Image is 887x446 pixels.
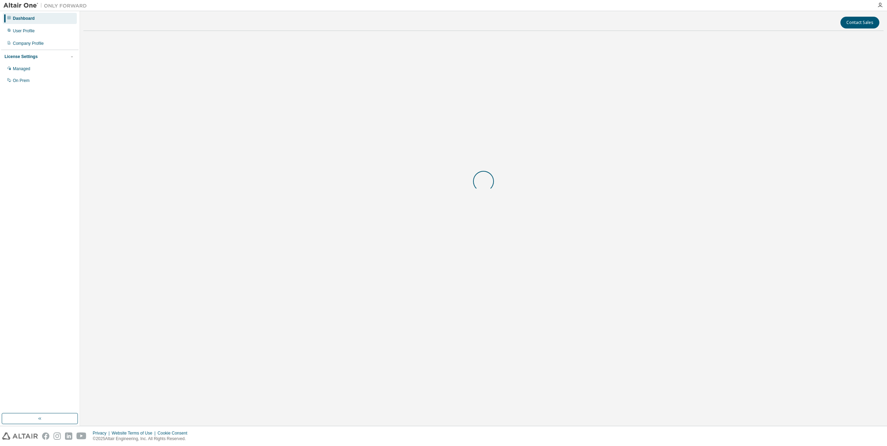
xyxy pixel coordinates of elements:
div: Privacy [93,430,112,436]
div: On Prem [13,78,30,83]
div: Company Profile [13,41,44,46]
div: Managed [13,66,30,72]
div: Website Terms of Use [112,430,157,436]
div: Dashboard [13,16,35,21]
img: facebook.svg [42,432,49,440]
img: youtube.svg [76,432,87,440]
div: User Profile [13,28,35,34]
img: altair_logo.svg [2,432,38,440]
div: Cookie Consent [157,430,191,436]
div: License Settings [5,54,38,59]
img: Altair One [3,2,90,9]
p: © 2025 Altair Engineering, Inc. All Rights Reserved. [93,436,192,442]
img: linkedin.svg [65,432,72,440]
img: instagram.svg [54,432,61,440]
button: Contact Sales [840,17,879,28]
